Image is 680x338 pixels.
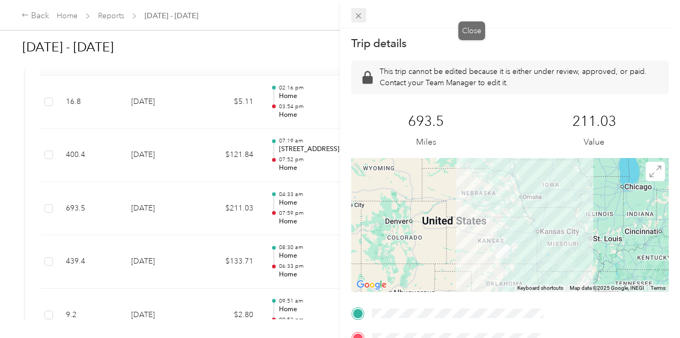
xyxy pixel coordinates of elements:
[517,284,563,292] button: Keyboard shortcuts
[584,136,605,149] p: Value
[354,278,389,292] a: Open this area in Google Maps (opens a new window)
[380,66,660,88] p: This trip cannot be edited because it is either under review, approved, or paid. Contact your Tea...
[408,113,444,130] p: 693.5
[354,278,389,292] img: Google
[570,285,644,291] span: Map data ©2025 Google, INEGI
[572,113,616,130] p: 211.03
[458,21,485,40] div: Close
[620,278,680,338] iframe: Everlance-gr Chat Button Frame
[416,136,436,149] p: Miles
[351,36,406,51] p: Trip details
